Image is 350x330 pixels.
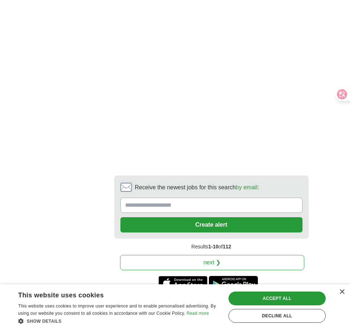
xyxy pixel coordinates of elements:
span: Show details [27,319,62,324]
div: Show details [18,317,220,325]
a: by email [236,184,258,190]
div: Accept all [228,292,326,305]
div: Results of [114,239,309,255]
div: Decline all [228,309,326,323]
span: 1-10 [208,244,218,249]
span: 112 [223,244,231,249]
div: Close [339,289,345,295]
a: Get the Android app [209,276,258,290]
button: Create alert [120,217,302,232]
a: Get the iPhone app [158,276,207,290]
a: next ❯ [120,255,304,270]
span: Receive the newest jobs for this search : [135,183,259,192]
span: This website uses cookies to improve user experience and to enable personalised advertising. By u... [18,304,216,316]
a: Read more, opens a new window [186,311,209,316]
div: This website uses cookies [18,289,202,300]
